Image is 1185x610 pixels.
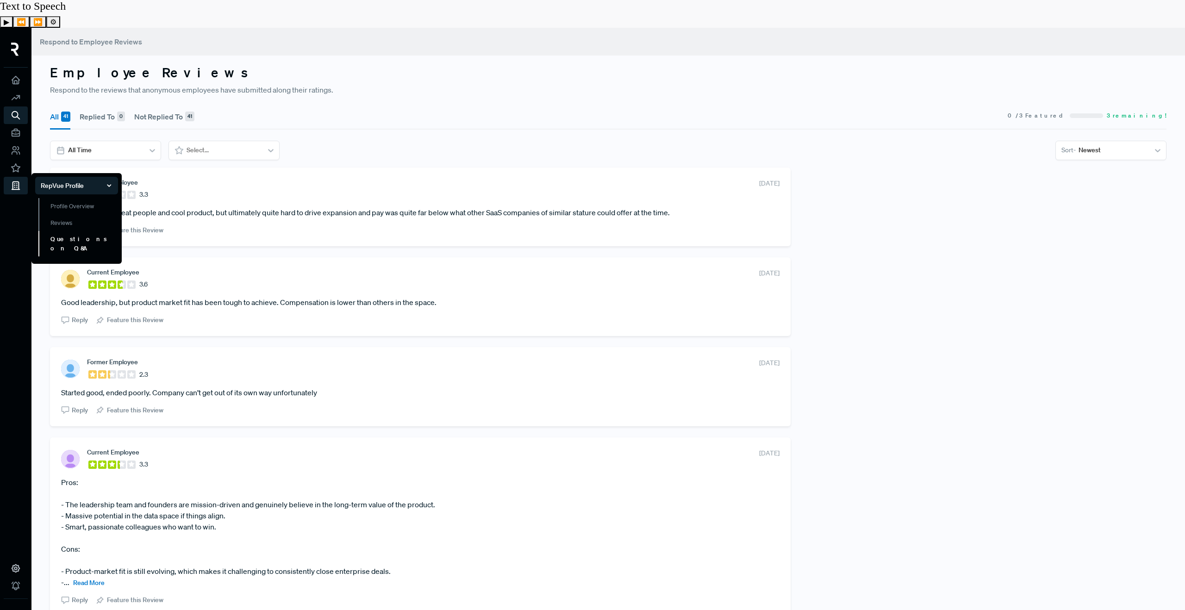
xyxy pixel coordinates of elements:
[50,104,70,130] button: All 41
[73,579,105,587] span: Read More
[30,16,46,28] button: Forward
[38,198,118,215] a: Profile Overview
[139,370,148,380] span: 2.3
[759,268,780,278] span: [DATE]
[50,65,1166,81] h3: Employee Reviews
[107,405,163,415] span: Feature this Review
[139,460,148,469] span: 3.3
[1107,112,1166,120] span: 3 remaining!
[72,595,88,605] span: Reply
[38,215,118,231] a: Reviews
[50,84,1166,95] p: Respond to the reviews that anonymous employees have submitted along their ratings.
[87,448,139,456] span: Current Employee
[61,387,780,398] article: Started good, ended poorly. Company can’t get out of its own way unfortunately
[38,231,118,256] a: Questions on Q&A
[1061,145,1076,155] span: Sort -
[61,477,780,588] article: Pros: - The leadership team and founders are mission-driven and genuinely believe in the long-ter...
[72,405,88,415] span: Reply
[46,16,60,28] button: Settings
[87,358,138,366] span: Former Employee
[759,358,780,368] span: [DATE]
[107,595,163,605] span: Feature this Review
[107,315,163,325] span: Feature this Review
[41,181,84,191] span: RepVue Profile
[139,190,148,199] span: 3.3
[139,280,148,289] span: 3.6
[134,104,194,130] button: Not Replied To 41
[185,112,194,122] div: 41
[759,448,780,458] span: [DATE]
[61,207,780,218] article: Great company, great people and cool product, but ultimately quite hard to drive expansion and pa...
[87,268,139,276] span: Current Employee
[61,297,780,308] article: Good leadership, but product market fit has been tough to achieve. Compensation is lower than oth...
[40,37,142,46] span: Respond to Employee Reviews
[80,104,125,130] button: Replied To 0
[61,112,70,122] div: 41
[117,112,125,122] div: 0
[759,179,780,188] span: [DATE]
[107,225,163,235] span: Feature this Review
[13,16,30,28] button: Previous
[1008,112,1066,120] span: 0 / 3 Featured
[72,315,88,325] span: Reply
[11,43,19,56] img: RepVue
